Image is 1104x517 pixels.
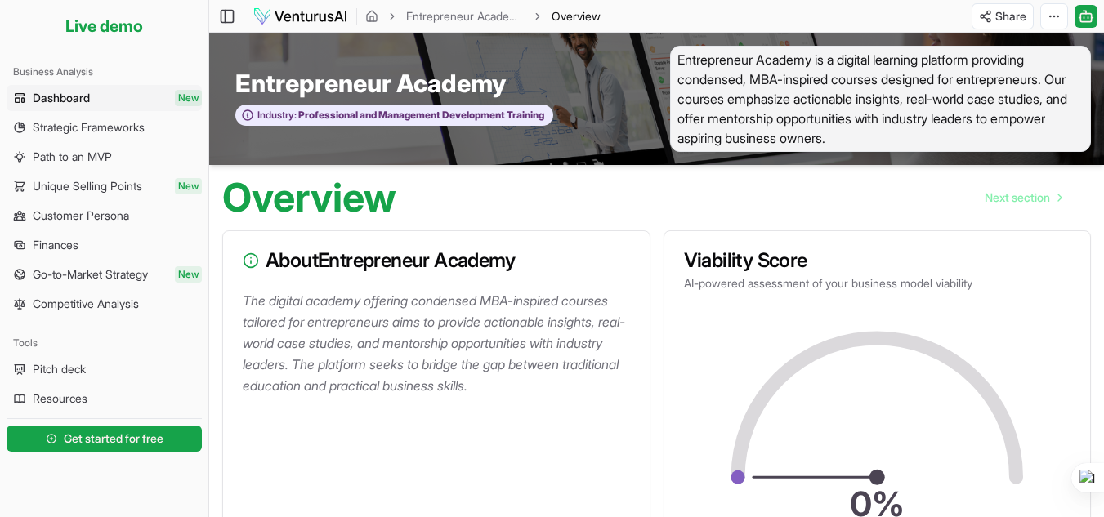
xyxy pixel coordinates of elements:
[222,178,396,217] h1: Overview
[7,422,202,455] a: Get started for free
[243,251,630,270] h3: About Entrepreneur Academy
[175,90,202,106] span: New
[972,181,1075,214] a: Go to next page
[7,59,202,85] div: Business Analysis
[33,296,139,312] span: Competitive Analysis
[7,85,202,111] a: DashboardNew
[7,426,202,452] button: Get started for free
[235,105,553,127] button: Industry:Professional and Management Development Training
[33,90,90,106] span: Dashboard
[684,275,1071,292] p: AI-powered assessment of your business model viability
[7,203,202,229] a: Customer Persona
[406,8,524,25] a: Entrepreneur Academy
[7,330,202,356] div: Tools
[257,109,297,122] span: Industry:
[64,430,163,447] span: Get started for free
[33,390,87,407] span: Resources
[33,207,129,224] span: Customer Persona
[7,386,202,412] a: Resources
[33,266,148,283] span: Go-to-Market Strategy
[33,361,86,377] span: Pitch deck
[33,178,142,194] span: Unique Selling Points
[7,261,202,287] a: Go-to-Market StrategyNew
[33,149,112,165] span: Path to an MVP
[33,119,145,136] span: Strategic Frameworks
[235,69,506,98] span: Entrepreneur Academy
[7,291,202,317] a: Competitive Analysis
[365,8,601,25] nav: breadcrumb
[972,181,1075,214] nav: pagination
[175,178,202,194] span: New
[684,251,1071,270] h3: Viability Score
[670,46,1092,152] span: Entrepreneur Academy is a digital learning platform providing condensed, MBA-inspired courses des...
[7,173,202,199] a: Unique Selling PointsNew
[995,8,1026,25] span: Share
[7,232,202,258] a: Finances
[972,3,1034,29] button: Share
[552,8,601,25] span: Overview
[243,290,637,396] p: The digital academy offering condensed MBA-inspired courses tailored for entrepreneurs aims to pr...
[175,266,202,283] span: New
[7,144,202,170] a: Path to an MVP
[7,114,202,140] a: Strategic Frameworks
[33,237,78,253] span: Finances
[985,189,1050,206] span: Next section
[297,109,544,122] span: Professional and Management Development Training
[253,7,348,26] img: logo
[7,356,202,382] a: Pitch deck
